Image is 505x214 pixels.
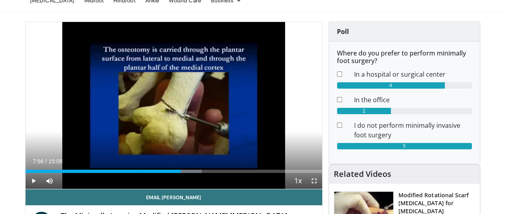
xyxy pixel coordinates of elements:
[306,173,322,189] button: Fullscreen
[348,69,478,79] dd: In a hospital or surgical center
[337,50,472,65] h6: Where do you prefer to perform minimally foot surgery?
[26,189,322,205] a: Email [PERSON_NAME]
[337,143,472,149] div: 5
[26,170,322,173] div: Progress Bar
[42,173,57,189] button: Mute
[48,158,62,164] span: 15:08
[46,158,47,164] span: /
[33,158,44,164] span: 7:56
[337,108,391,114] div: 2
[348,95,478,105] dd: In the office
[26,22,322,189] video-js: Video Player
[337,27,349,36] strong: Poll
[337,82,445,89] div: 4
[26,173,42,189] button: Play
[334,169,391,179] h4: Related Videos
[290,173,306,189] button: Playback Rate
[348,121,478,140] dd: I do not perform minimally invasive foot surgery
